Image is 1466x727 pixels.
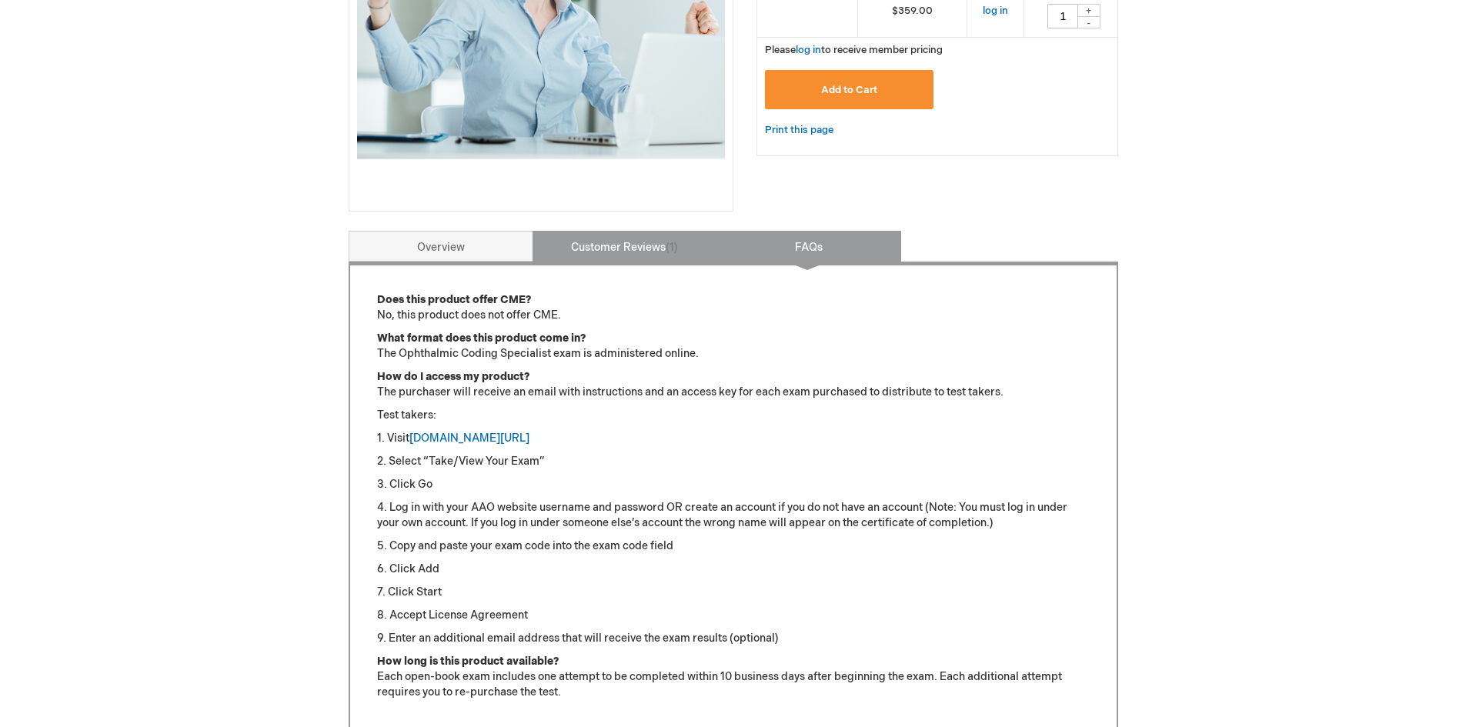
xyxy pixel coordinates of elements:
[796,44,821,56] a: log in
[377,654,1090,700] p: Each open-book exam includes one attempt to be completed within 10 business days after beginning ...
[377,454,1090,469] p: 2. Select “Take/View Your Exam”
[983,5,1008,17] a: log in
[377,562,1090,577] p: 6. Click Add
[377,655,559,668] strong: How long is this product available?
[377,431,1090,446] p: 1. Visit
[821,84,877,96] span: Add to Cart
[377,608,1090,623] p: 8. Accept License Agreement
[1047,4,1078,28] input: Qty
[377,293,531,306] strong: Does this product offer CME?
[377,332,586,345] strong: What format does this product come in?
[377,370,529,383] strong: How do I access my product?
[377,477,1090,492] p: 3. Click Go
[765,44,943,56] span: Please to receive member pricing
[765,121,833,140] a: Print this page
[377,631,1090,646] p: 9. Enter an additional email address that will receive the exam results (optional)
[533,231,717,262] a: Customer Reviews1
[377,408,1090,423] p: Test takers:
[716,231,901,262] a: FAQs
[1077,4,1100,17] div: +
[377,369,1090,400] p: The purchaser will receive an email with instructions and an access key for each exam purchased t...
[409,432,529,445] a: [DOMAIN_NAME][URL]
[765,70,934,109] button: Add to Cart
[377,539,1090,554] p: 5. Copy and paste your exam code into the exam code field
[377,585,1090,600] p: 7. Click Start
[349,231,533,262] a: Overview
[1077,16,1100,28] div: -
[666,241,678,254] span: 1
[377,500,1090,531] p: 4. Log in with your AAO website username and password OR create an account if you do not have an ...
[377,331,1090,362] p: The Ophthalmic Coding Specialist exam is administered online.
[377,292,1090,323] p: No, this product does not offer CME.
